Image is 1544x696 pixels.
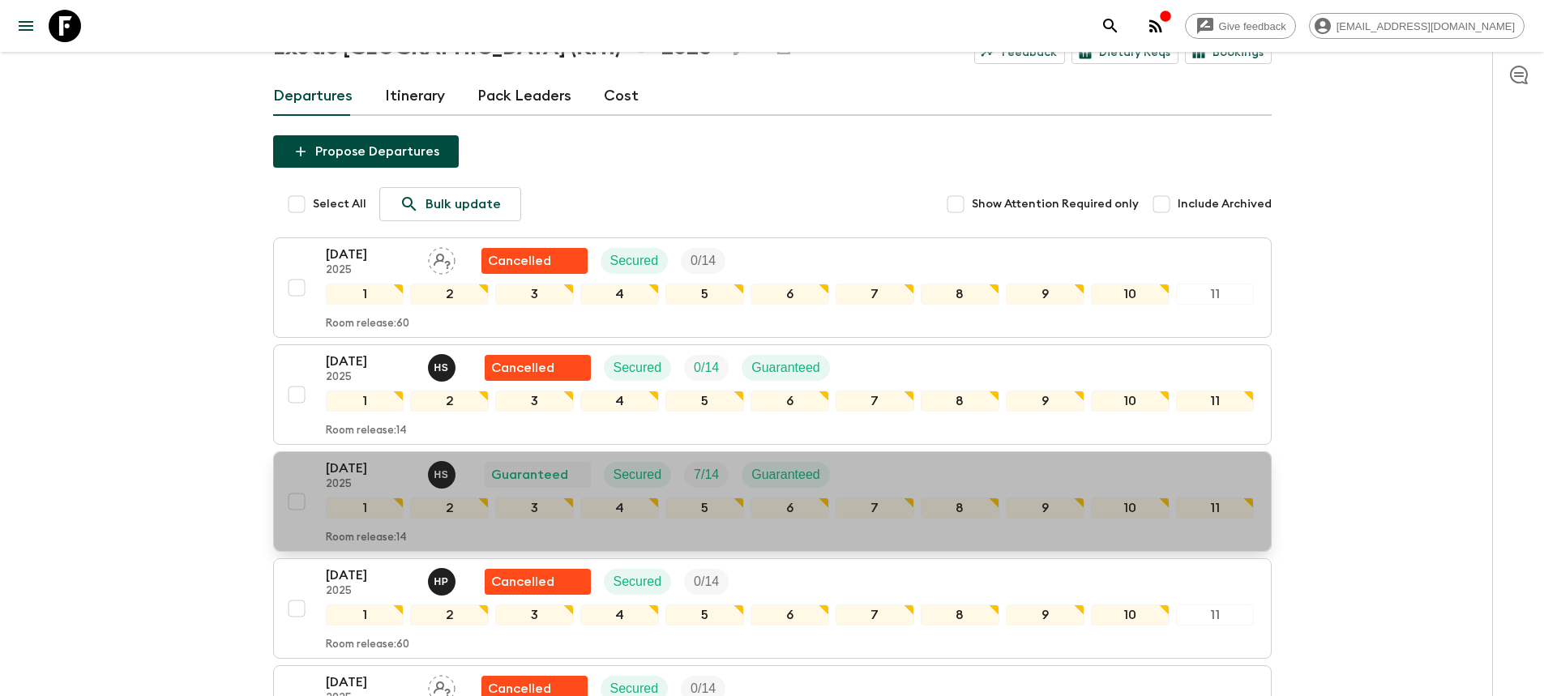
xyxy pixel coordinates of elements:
div: 7 [836,604,914,626]
p: 0 / 14 [691,251,716,271]
span: Give feedback [1210,20,1295,32]
button: HP [428,568,459,596]
span: Show Attention Required only [972,196,1139,212]
div: 8 [921,497,999,519]
div: 3 [495,604,574,626]
div: 9 [1006,497,1084,519]
p: Cancelled [491,572,554,591]
p: Room release: 14 [326,532,407,544]
div: 11 [1176,604,1255,626]
div: 1 [326,497,404,519]
p: Cancelled [488,251,551,271]
a: Feedback [974,41,1065,64]
a: Dietary Reqs [1071,41,1178,64]
button: [DATE]2025Hong SarouFlash Pack cancellationSecuredTrip FillGuaranteed1234567891011Room release:14 [273,344,1272,445]
div: 9 [1006,284,1084,305]
p: Guaranteed [751,358,820,378]
div: Trip Fill [684,355,729,381]
div: 5 [665,284,744,305]
p: Cancelled [491,358,554,378]
p: H S [434,361,449,374]
div: 1 [326,604,404,626]
p: 0 / 14 [694,572,719,591]
span: [EMAIL_ADDRESS][DOMAIN_NAME] [1328,20,1524,32]
p: 2025 [326,478,415,491]
div: 4 [580,391,659,412]
a: Departures [273,77,353,116]
p: [DATE] [326,459,415,478]
span: Hong Sarou [428,359,459,372]
div: 7 [836,497,914,519]
a: Bulk update [379,187,521,221]
p: Guaranteed [491,465,568,485]
p: Secured [614,358,662,378]
div: 2 [410,391,489,412]
span: Assign pack leader [428,252,456,265]
button: [DATE]2025Assign pack leaderFlash Pack cancellationSecuredTrip Fill1234567891011Room release:60 [273,237,1272,338]
p: 0 / 14 [694,358,719,378]
span: Select All [313,196,366,212]
button: HS [428,461,459,489]
div: Flash Pack cancellation [481,248,588,274]
div: 3 [495,391,574,412]
p: Room release: 14 [326,425,407,438]
div: 6 [751,497,829,519]
p: [DATE] [326,673,415,692]
button: search adventures [1094,10,1127,42]
button: menu [10,10,42,42]
a: Bookings [1185,41,1272,64]
div: Trip Fill [684,569,729,595]
div: 5 [665,391,744,412]
div: 10 [1091,284,1170,305]
p: [DATE] [326,566,415,585]
p: 2025 [326,371,415,384]
div: 2 [410,284,489,305]
div: 8 [921,284,999,305]
p: Secured [614,572,662,591]
p: 7 / 14 [694,465,719,485]
a: Itinerary [385,77,445,116]
p: Guaranteed [751,465,820,485]
div: Flash Pack cancellation [485,355,591,381]
div: 10 [1091,497,1170,519]
div: 8 [921,604,999,626]
div: 4 [580,284,659,305]
div: Secured [604,569,672,595]
div: 7 [836,391,914,412]
div: 3 [495,497,574,519]
p: H S [434,468,449,481]
div: 8 [921,391,999,412]
div: 11 [1176,391,1255,412]
p: [DATE] [326,352,415,371]
div: 6 [751,284,829,305]
button: [DATE]2025Heng PringRathanaFlash Pack cancellationSecuredTrip Fill1234567891011Room release:60 [273,558,1272,659]
p: Secured [614,465,662,485]
div: 6 [751,604,829,626]
p: Secured [610,251,659,271]
p: Room release: 60 [326,318,409,331]
button: [DATE]2025Hong SarouGuaranteedSecuredTrip FillGuaranteed1234567891011Room release:14 [273,451,1272,552]
div: 5 [665,604,744,626]
div: 11 [1176,497,1255,519]
div: 4 [580,604,659,626]
div: Flash Pack cancellation [485,569,591,595]
div: 2 [410,604,489,626]
div: 10 [1091,391,1170,412]
div: 9 [1006,604,1084,626]
div: 1 [326,391,404,412]
a: Cost [604,77,639,116]
span: Assign pack leader [428,680,456,693]
p: 2025 [326,264,415,277]
div: 4 [580,497,659,519]
p: Room release: 60 [326,638,409,651]
p: H P [434,575,449,588]
p: 2025 [326,585,415,598]
div: Secured [604,462,672,488]
div: 2 [410,497,489,519]
div: [EMAIL_ADDRESS][DOMAIN_NAME] [1309,13,1525,39]
span: Include Archived [1178,196,1272,212]
div: Trip Fill [684,462,729,488]
a: Give feedback [1185,13,1296,39]
div: Secured [604,355,672,381]
div: 3 [495,284,574,305]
